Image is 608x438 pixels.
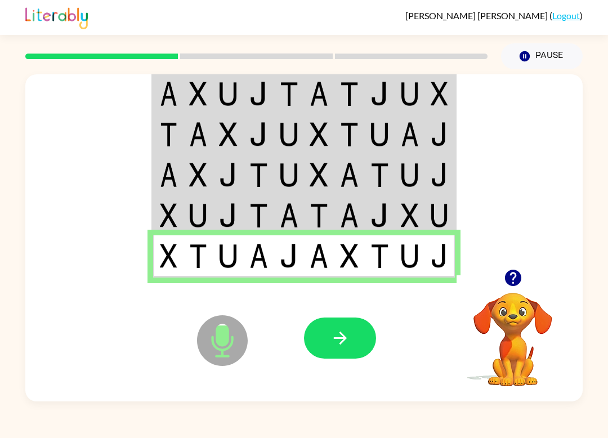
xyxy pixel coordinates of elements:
[280,82,298,106] img: t
[160,82,177,106] img: a
[189,163,208,187] img: x
[249,163,268,187] img: t
[431,203,448,227] img: u
[310,122,328,146] img: x
[370,122,389,146] img: u
[401,82,419,106] img: u
[280,122,298,146] img: u
[401,122,419,146] img: a
[370,203,389,227] img: j
[160,122,177,146] img: t
[340,122,359,146] img: t
[340,244,359,268] img: x
[219,244,238,268] img: u
[340,163,359,187] img: a
[219,203,238,227] img: j
[340,203,359,227] img: a
[25,5,88,29] img: Literably
[370,163,389,187] img: t
[160,244,177,268] img: x
[431,122,448,146] img: j
[405,10,549,21] span: [PERSON_NAME] [PERSON_NAME]
[405,10,583,21] div: ( )
[431,163,448,187] img: j
[189,122,208,146] img: a
[189,203,208,227] img: u
[370,244,389,268] img: t
[219,82,238,106] img: u
[431,82,448,106] img: x
[310,244,328,268] img: a
[340,82,359,106] img: t
[219,122,238,146] img: x
[249,122,268,146] img: j
[280,244,298,268] img: j
[160,163,177,187] img: a
[310,82,328,106] img: a
[501,43,583,69] button: Pause
[160,203,177,227] img: x
[457,275,569,388] video: Your browser must support playing .mp4 files to use Literably. Please try using another browser.
[401,244,419,268] img: u
[552,10,580,21] a: Logout
[249,244,268,268] img: a
[189,244,208,268] img: t
[249,203,268,227] img: t
[219,163,238,187] img: j
[310,163,328,187] img: x
[249,82,268,106] img: j
[310,203,328,227] img: t
[401,163,419,187] img: u
[280,203,298,227] img: a
[401,203,419,227] img: x
[280,163,298,187] img: u
[431,244,448,268] img: j
[370,82,389,106] img: j
[189,82,208,106] img: x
